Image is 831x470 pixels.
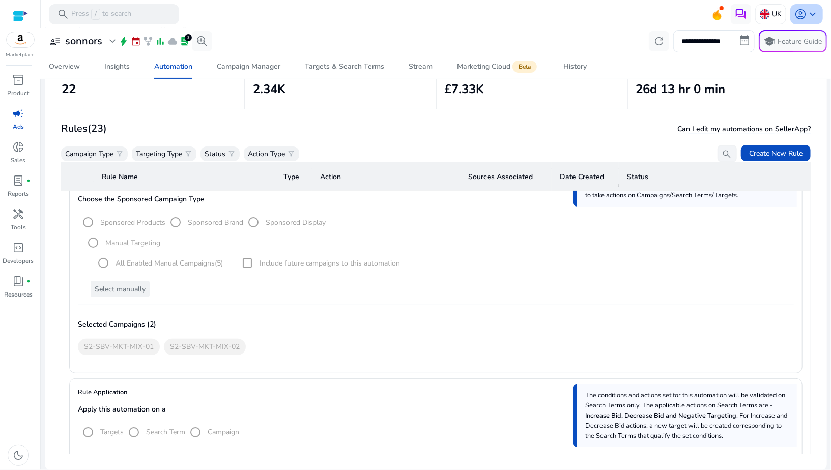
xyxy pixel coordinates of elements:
[49,35,61,47] span: user_attributes
[677,124,811,134] span: Can I edit my automations on SellerApp?
[764,35,776,47] span: school
[78,405,794,414] h5: Apply this automation on a
[26,279,31,283] span: fiber_manual_record
[722,149,732,159] span: search
[136,149,182,159] p: Targeting Type
[78,427,239,436] mat-radio-group: Select targeting option
[552,162,619,191] th: Date Created
[4,290,33,299] p: Resources
[91,9,100,20] span: /
[184,150,192,158] span: filter_alt
[653,35,665,47] span: refresh
[275,162,312,191] th: Type
[741,145,811,161] button: Create New Rule
[749,148,803,159] span: Create New Rule
[227,150,236,158] span: filter_alt
[106,35,119,47] span: expand_more
[460,162,551,191] th: Sources Associated
[65,35,102,47] h3: sonnors
[116,150,124,158] span: filter_alt
[253,82,427,97] h2: 2.34K
[6,51,35,59] p: Marketplace
[778,37,822,47] p: Feature Guide
[143,36,153,46] span: family_history
[563,63,587,70] div: History
[12,141,24,153] span: donut_small
[794,8,807,20] span: account_circle
[8,189,29,198] p: Reports
[12,107,24,120] span: campaign
[409,63,433,70] div: Stream
[12,174,24,187] span: lab_profile
[445,82,619,97] h2: £7.33K
[457,63,539,71] div: Marketing Cloud
[13,122,24,131] p: Ads
[104,63,130,70] div: Insights
[649,31,669,51] button: refresh
[155,36,165,46] span: bar_chart
[305,63,384,70] div: Targets & Search Terms
[8,89,30,98] p: Product
[167,36,178,46] span: cloud
[248,149,285,159] p: Action Type
[93,253,223,273] mat-radio-group: Select an option
[131,36,141,46] span: event
[12,208,24,220] span: handyman
[636,82,811,97] h2: 26d 13 hr 0 min
[205,149,225,159] p: Status
[760,9,770,19] img: uk.svg
[65,149,113,159] p: Campaign Type
[62,82,236,97] h2: 22
[11,156,26,165] p: Sales
[12,242,24,254] span: code_blocks
[619,162,811,191] th: Status
[185,34,192,41] div: 3
[312,162,461,191] th: Action
[78,195,794,204] h5: Choose the Sponsored Campaign Type
[94,162,275,191] th: Rule Name
[78,217,326,226] mat-radio-group: Select targeting option
[573,384,797,447] div: The conditions and actions set for this automation will be validated on Search Terms only. The ap...
[154,63,192,70] div: Automation
[180,36,190,46] span: lab_profile
[78,387,794,405] h4: Rule Application
[12,449,24,461] span: dark_mode
[61,123,107,135] h3: Rules (23)
[512,61,537,73] span: Beta
[49,63,80,70] div: Overview
[57,8,69,20] span: search
[3,256,34,266] p: Developers
[807,8,819,20] span: keyboard_arrow_down
[83,238,160,247] mat-radio-group: Select targeting option
[119,36,129,46] span: bolt
[192,31,212,51] button: search_insights
[759,30,827,52] button: schoolFeature Guide
[78,320,156,329] h5: Selected Campaigns (2)
[12,74,24,86] span: inventory_2
[12,275,24,287] span: book_4
[196,35,208,47] span: search_insights
[287,150,295,158] span: filter_alt
[772,5,782,23] p: UK
[71,9,131,20] p: Press to search
[7,32,34,47] img: amazon.svg
[26,179,31,183] span: fiber_manual_record
[11,223,26,232] p: Tools
[585,411,736,420] b: Increase Bid, Decrease Bid and Negative Targeting
[217,63,280,70] div: Campaign Manager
